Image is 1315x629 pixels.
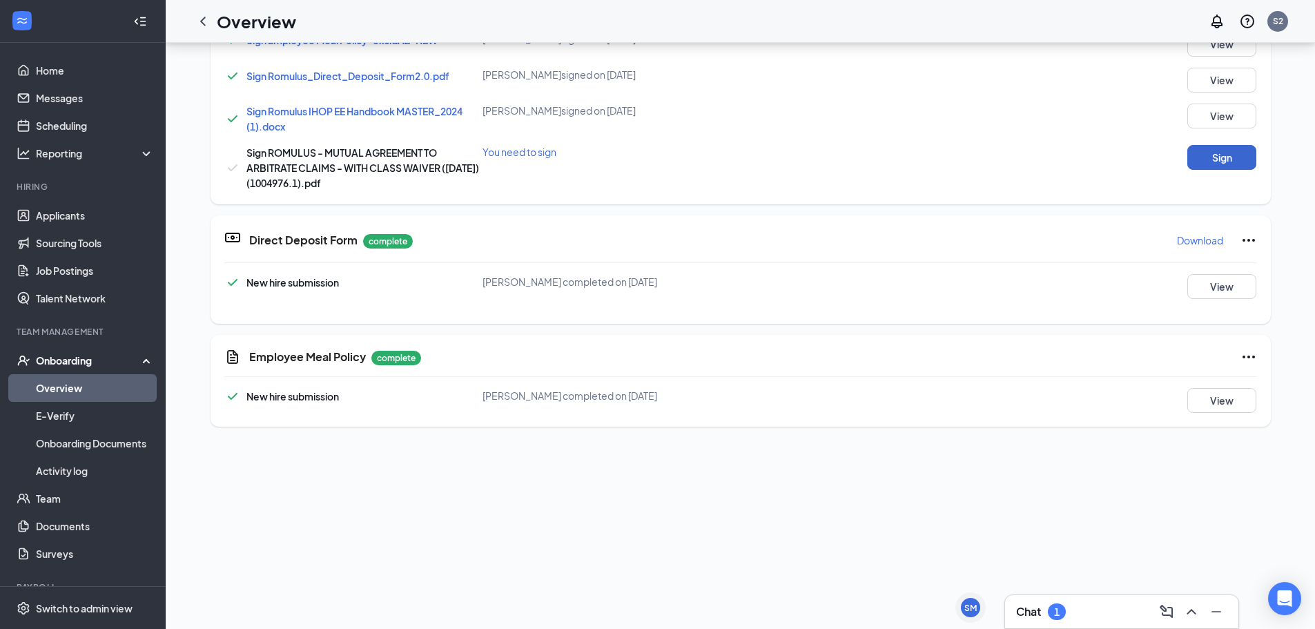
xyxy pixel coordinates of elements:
[1187,104,1256,128] button: View
[483,275,657,288] span: [PERSON_NAME] completed on [DATE]
[36,540,154,568] a: Surveys
[1240,232,1257,249] svg: Ellipses
[224,229,241,246] svg: DirectDepositIcon
[1240,349,1257,365] svg: Ellipses
[224,274,241,291] svg: Checkmark
[15,14,29,28] svg: WorkstreamLogo
[1208,603,1225,620] svg: Minimize
[1187,32,1256,57] button: View
[964,602,977,614] div: SM
[224,110,241,127] svg: Checkmark
[1205,601,1227,623] button: Minimize
[133,14,147,28] svg: Collapse
[36,112,154,139] a: Scheduling
[1180,601,1202,623] button: ChevronUp
[36,457,154,485] a: Activity log
[224,388,241,405] svg: Checkmark
[36,257,154,284] a: Job Postings
[246,146,479,189] span: Sign ROMULUS - MUTUAL AGREEMENT TO ARBITRATE CLAIMS - WITH CLASS WAIVER ([DATE])(1004976.1).pdf
[36,429,154,457] a: Onboarding Documents
[36,229,154,257] a: Sourcing Tools
[217,10,296,33] h1: Overview
[363,234,413,249] p: complete
[17,181,151,193] div: Hiring
[1268,582,1301,615] div: Open Intercom Messenger
[36,374,154,402] a: Overview
[1016,604,1041,619] h3: Chat
[1156,601,1178,623] button: ComposeMessage
[371,351,421,365] p: complete
[483,389,657,402] span: [PERSON_NAME] completed on [DATE]
[17,326,151,338] div: Team Management
[1183,603,1200,620] svg: ChevronUp
[246,105,462,133] a: Sign Romulus IHOP EE Handbook MASTER_2024 (1).docx
[1176,229,1224,251] button: Download
[1273,15,1283,27] div: S2
[36,284,154,312] a: Talent Network
[36,485,154,512] a: Team
[36,512,154,540] a: Documents
[249,349,366,365] h5: Employee Meal Policy
[36,601,133,615] div: Switch to admin view
[1239,13,1256,30] svg: QuestionInfo
[246,276,339,289] span: New hire submission
[224,349,241,365] svg: CustomFormIcon
[36,202,154,229] a: Applicants
[17,581,151,593] div: Payroll
[483,68,827,81] div: [PERSON_NAME] signed on [DATE]
[246,70,449,82] a: Sign Romulus_Direct_Deposit_Form2.0.pdf
[483,104,827,117] div: [PERSON_NAME] signed on [DATE]
[224,68,241,84] svg: Checkmark
[1209,13,1225,30] svg: Notifications
[36,354,142,367] div: Onboarding
[224,159,241,176] svg: Checkmark
[195,13,211,30] svg: ChevronLeft
[1187,388,1256,413] button: View
[483,145,827,159] div: You need to sign
[36,84,154,112] a: Messages
[1187,145,1256,170] button: Sign
[36,57,154,84] a: Home
[36,402,154,429] a: E-Verify
[1187,274,1256,299] button: View
[246,390,339,403] span: New hire submission
[1187,68,1256,93] button: View
[1054,606,1060,618] div: 1
[249,233,358,248] h5: Direct Deposit Form
[17,146,30,160] svg: Analysis
[17,354,30,367] svg: UserCheck
[1158,603,1175,620] svg: ComposeMessage
[1177,233,1223,247] p: Download
[17,601,30,615] svg: Settings
[36,146,155,160] div: Reporting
